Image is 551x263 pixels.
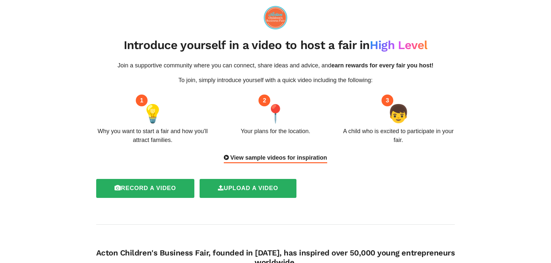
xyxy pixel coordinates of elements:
h2: Introduce yourself in a video to host a fair in [96,38,455,52]
span: 💡 [142,100,164,127]
label: Upload a video [200,179,296,198]
label: Record a video [96,179,194,198]
span: 👦 [387,100,409,127]
div: 3 [382,95,393,106]
span: earn rewards for every fair you host! [331,62,434,69]
div: View sample videos for inspiration [224,153,327,163]
div: Why you want to start a fair and how you'll attract families. [96,127,209,145]
div: 2 [258,95,270,106]
img: logo-09e7f61fd0461591446672a45e28a4aa4e3f772ea81a4ddf9c7371a8bcc222a1.png [264,6,287,29]
p: To join, simply introduce yourself with a quick video including the following: [96,76,455,85]
div: 1 [136,95,148,106]
div: A child who is excited to participate in your fair. [342,127,455,145]
div: Your plans for the location. [241,127,310,136]
span: 📍 [264,100,286,127]
span: High Level [370,38,428,52]
p: Join a supportive community where you can connect, share ideas and advice, and [96,61,455,70]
